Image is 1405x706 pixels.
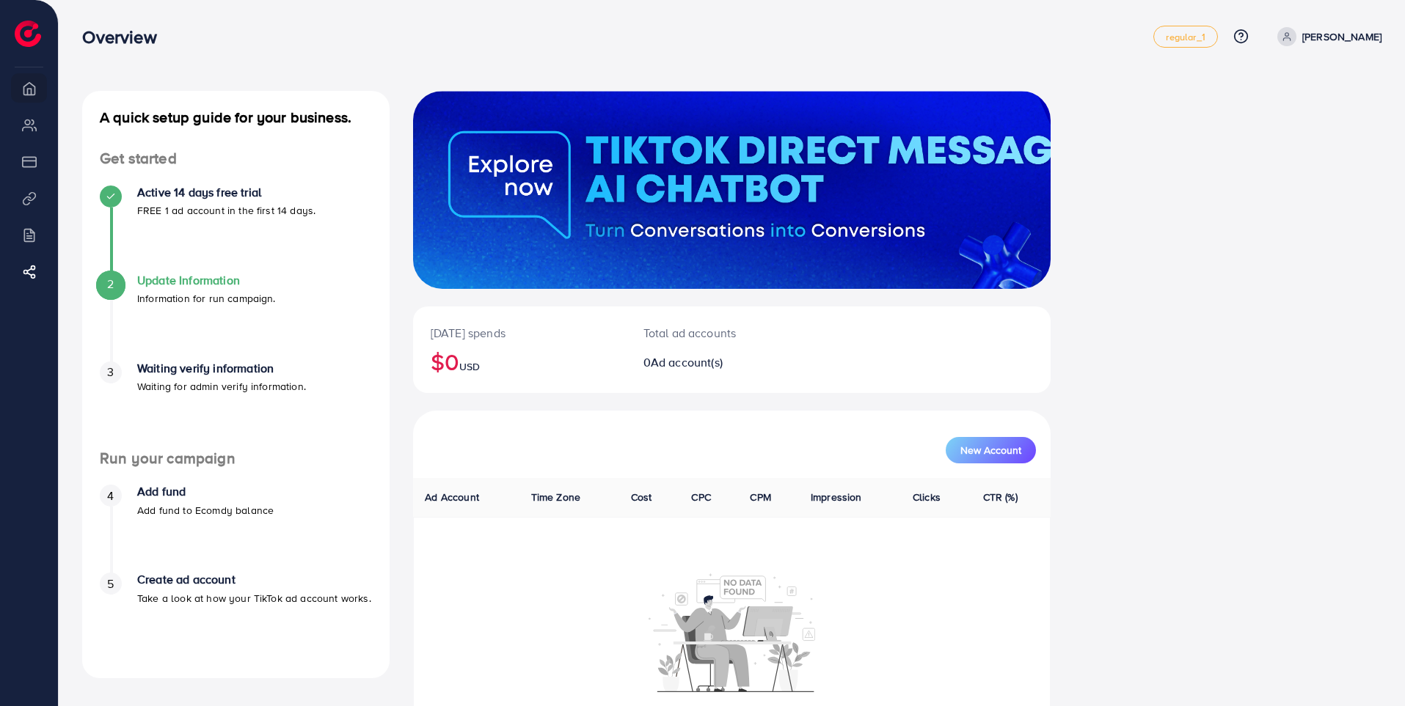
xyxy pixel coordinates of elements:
[1153,26,1217,48] a: regular_1
[107,576,114,592] span: 5
[137,378,306,395] p: Waiting for admin verify information.
[1302,28,1382,45] p: [PERSON_NAME]
[107,276,114,293] span: 2
[82,361,390,449] li: Waiting verify information
[643,324,767,342] p: Total ad accounts
[631,490,652,504] span: Cost
[137,185,315,199] h4: Active 14 days free trial
[137,361,306,375] h4: Waiting verify information
[82,273,390,361] li: Update Information
[1166,32,1205,42] span: regular_1
[425,490,479,504] span: Ad Account
[431,348,608,375] h2: $0
[82,449,390,468] h4: Run your campaign
[643,356,767,369] h2: 0
[137,573,371,587] h4: Create ad account
[137,273,276,287] h4: Update Information
[649,572,816,692] img: No account
[431,324,608,342] p: [DATE] spends
[960,445,1021,455] span: New Account
[913,490,941,504] span: Clicks
[651,354,723,370] span: Ad account(s)
[137,501,274,519] p: Add fund to Ecomdy balance
[82,150,390,168] h4: Get started
[107,488,114,504] span: 4
[811,490,862,504] span: Impression
[137,202,315,219] p: FREE 1 ad account in the first 14 days.
[137,589,371,607] p: Take a look at how your TikTok ad account works.
[750,490,770,504] span: CPM
[137,485,274,499] h4: Add fund
[459,359,480,374] span: USD
[107,364,114,380] span: 3
[15,21,41,47] img: logo
[691,490,710,504] span: CPC
[82,485,390,573] li: Add fund
[1271,27,1382,46] a: [PERSON_NAME]
[137,290,276,307] p: Information for run campaign.
[82,185,390,273] li: Active 14 days free trial
[531,490,580,504] span: Time Zone
[82,109,390,126] h4: A quick setup guide for your business.
[983,490,1018,504] span: CTR (%)
[82,573,390,661] li: Create ad account
[946,437,1036,463] button: New Account
[82,26,168,48] h3: Overview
